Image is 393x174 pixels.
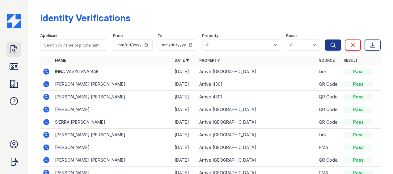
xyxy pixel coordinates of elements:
[158,33,163,38] label: To
[197,78,316,91] td: Arrive 4301
[344,157,373,163] div: Pass
[175,58,189,63] a: Date ▼
[316,78,341,91] td: QR Code
[197,154,316,167] td: Arrive [GEOGRAPHIC_DATA]
[316,141,341,154] td: PMS
[197,91,316,103] td: Arrive 4301
[53,116,172,129] td: SIERRA [PERSON_NAME]
[7,14,21,28] img: CE_Icon_Blue-c292c112584629df590d857e76928e9f676e5b41ef8f769ba2f05ee15b207248.png
[316,129,341,141] td: Link
[197,103,316,116] td: Arrive [GEOGRAPHIC_DATA]
[53,154,172,167] td: [PERSON_NAME] [PERSON_NAME]
[55,58,66,63] a: Name
[316,116,341,129] td: QR Code
[172,129,197,141] td: [DATE]
[319,58,335,63] a: Source
[316,91,341,103] td: QR Code
[344,106,373,113] div: Pass
[344,68,373,75] div: Pass
[344,119,373,125] div: Pass
[344,94,373,100] div: Pass
[197,141,316,154] td: Arrive [GEOGRAPHIC_DATA]
[53,78,172,91] td: [PERSON_NAME] [PERSON_NAME]
[40,12,130,23] div: Identity Verifications
[197,65,316,78] td: Arrive [GEOGRAPHIC_DATA]
[53,91,172,103] td: [PERSON_NAME] [PERSON_NAME]
[286,33,298,38] label: Result
[172,116,197,129] td: [DATE]
[197,129,316,141] td: Arrive [GEOGRAPHIC_DATA]
[53,103,172,116] td: [PERSON_NAME]
[53,141,172,154] td: [PERSON_NAME]
[316,154,341,167] td: QR Code
[344,144,373,151] div: Pass
[172,141,197,154] td: [DATE]
[172,103,197,116] td: [DATE]
[199,58,220,63] a: Property
[344,81,373,87] div: Pass
[40,33,57,38] label: Applicant
[172,91,197,103] td: [DATE]
[113,33,123,38] label: From
[202,33,218,38] label: Property
[197,116,316,129] td: Arrive [GEOGRAPHIC_DATA]
[344,132,373,138] div: Pass
[344,58,358,63] a: Result
[53,129,172,141] td: [PERSON_NAME] [PERSON_NAME]
[40,39,108,51] input: Search by name or phone number
[172,65,197,78] td: [DATE]
[316,103,341,116] td: QR Code
[172,154,197,167] td: [DATE]
[53,65,172,78] td: INNA VASYLIVNA BAK
[172,78,197,91] td: [DATE]
[316,65,341,78] td: Link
